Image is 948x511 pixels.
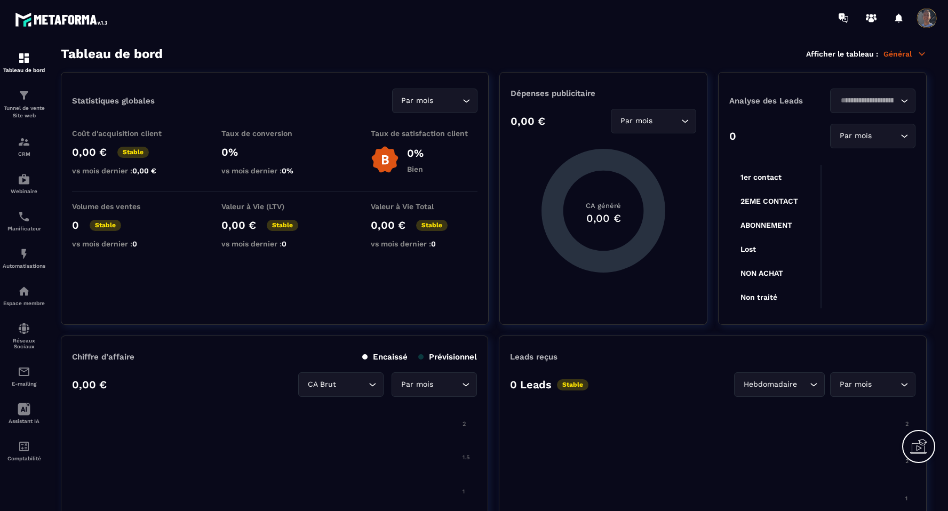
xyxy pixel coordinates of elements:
p: vs mois dernier : [221,239,328,248]
tspan: 1er contact [740,173,782,181]
p: Planificateur [3,226,45,231]
p: Stable [117,147,149,158]
p: Leads reçus [510,352,557,362]
span: 0% [282,166,293,175]
img: accountant [18,440,30,453]
span: Par mois [837,379,874,390]
tspan: ABONNEMENT [740,221,792,229]
p: Réseaux Sociaux [3,338,45,349]
a: schedulerschedulerPlanificateur [3,202,45,239]
span: 0 [431,239,436,248]
input: Search for option [874,130,898,142]
p: Valeur à Vie (LTV) [221,202,328,211]
tspan: 2EME CONTACT [740,197,798,205]
span: CA Brut [305,379,338,390]
a: accountantaccountantComptabilité [3,432,45,469]
p: 0,00 € [511,115,545,127]
a: formationformationTunnel de vente Site web [3,81,45,127]
tspan: Lost [740,245,756,253]
a: automationsautomationsAutomatisations [3,239,45,277]
a: automationsautomationsEspace membre [3,277,45,314]
p: vs mois dernier : [371,239,477,248]
img: automations [18,173,30,186]
p: Assistant IA [3,418,45,424]
tspan: 2 [905,458,909,465]
img: email [18,365,30,378]
p: 0 [72,219,79,231]
div: Search for option [830,89,915,113]
p: Automatisations [3,263,45,269]
p: Espace membre [3,300,45,306]
span: 0,00 € [132,166,156,175]
div: Search for option [830,372,915,397]
tspan: 1.5 [463,454,469,461]
p: 0,00 € [221,219,256,231]
input: Search for option [436,95,460,107]
span: Par mois [399,95,436,107]
input: Search for option [338,379,366,390]
input: Search for option [874,379,898,390]
tspan: Non traité [740,293,777,301]
img: automations [18,285,30,298]
p: Taux de conversion [221,129,328,138]
img: scheduler [18,210,30,223]
a: social-networksocial-networkRéseaux Sociaux [3,314,45,357]
input: Search for option [435,379,459,390]
tspan: 2 [905,420,909,427]
p: vs mois dernier : [221,166,328,175]
span: Par mois [837,130,874,142]
p: E-mailing [3,381,45,387]
a: Assistant IA [3,395,45,432]
p: Bien [407,165,424,173]
p: Taux de satisfaction client [371,129,477,138]
img: social-network [18,322,30,335]
span: 0 [132,239,137,248]
p: Afficher le tableau : [806,50,878,58]
p: Valeur à Vie Total [371,202,477,211]
div: Search for option [298,372,384,397]
p: Tableau de bord [3,67,45,73]
p: vs mois dernier : [72,239,179,248]
a: automationsautomationsWebinaire [3,165,45,202]
tspan: NON ACHAT [740,269,783,277]
p: 0,00 € [371,219,405,231]
span: Hebdomadaire [741,379,799,390]
p: Stable [90,220,121,231]
tspan: 2 [463,420,466,427]
p: 0,00 € [72,378,107,391]
img: automations [18,247,30,260]
div: Search for option [830,124,915,148]
p: Encaissé [362,352,408,362]
img: formation [18,89,30,102]
p: 0 Leads [510,378,552,391]
tspan: 1 [463,488,465,495]
span: 0 [282,239,286,248]
p: Statistiques globales [72,96,155,106]
input: Search for option [655,115,679,127]
p: Dépenses publicitaire [511,89,696,98]
p: Webinaire [3,188,45,194]
div: Search for option [392,372,477,397]
p: vs mois dernier : [72,166,179,175]
a: emailemailE-mailing [3,357,45,395]
input: Search for option [799,379,807,390]
input: Search for option [837,95,898,107]
p: Analyse des Leads [729,96,823,106]
tspan: 1 [905,495,907,502]
p: Tunnel de vente Site web [3,105,45,119]
p: CRM [3,151,45,157]
a: formationformationCRM [3,127,45,165]
p: Comptabilité [3,456,45,461]
p: Général [883,49,927,59]
p: Volume des ventes [72,202,179,211]
img: b-badge-o.b3b20ee6.svg [371,146,399,174]
img: logo [15,10,111,29]
p: 0% [221,146,328,158]
p: Chiffre d’affaire [72,352,134,362]
p: 0 [729,130,736,142]
p: 0% [407,147,424,159]
div: Search for option [392,89,477,113]
p: Coût d'acquisition client [72,129,179,138]
img: formation [18,135,30,148]
div: Search for option [611,109,696,133]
